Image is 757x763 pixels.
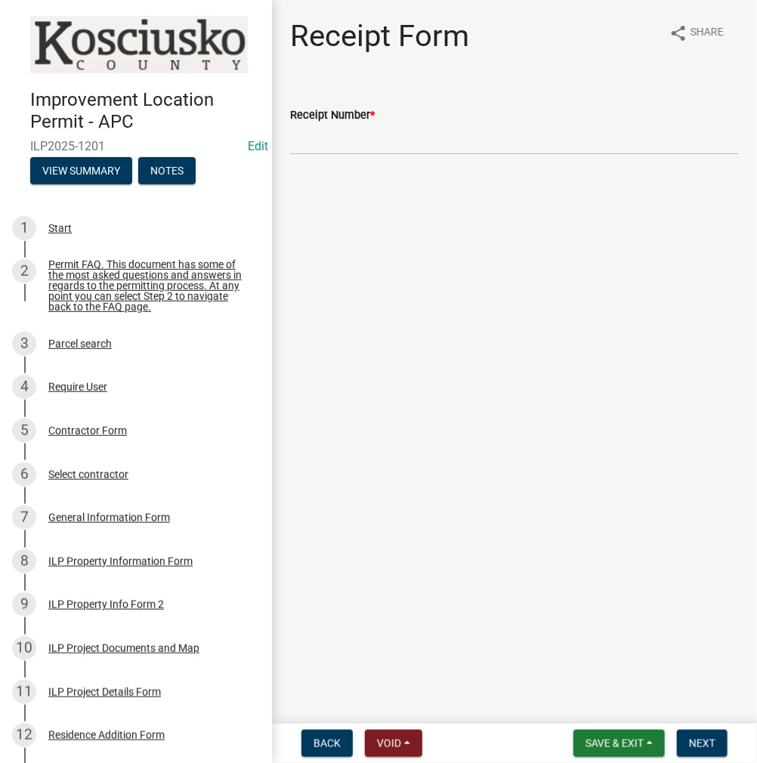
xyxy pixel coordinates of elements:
div: 4 [12,375,36,399]
div: 1 [12,216,36,240]
span: Save & Exit [586,737,644,749]
span: Void [377,737,401,749]
button: Void [365,730,422,757]
div: 7 [12,505,36,530]
div: Select contractor [48,469,128,480]
label: Receipt Number [290,110,375,121]
span: Share [691,24,724,42]
div: 10 [12,636,36,660]
div: 12 [12,723,36,747]
div: 5 [12,419,36,443]
div: 3 [12,332,36,356]
h1: Receipt Form [290,18,469,54]
div: Contractor Form [48,425,127,436]
wm-modal-confirm: Summary [30,165,132,178]
button: shareShare [657,18,736,48]
h4: Improvement Location Permit - APC [30,89,260,133]
div: ILP Property Info Form 2 [48,599,164,610]
span: Next [689,737,715,749]
div: Start [48,223,72,233]
div: 9 [12,592,36,616]
div: Residence Addition Form [48,730,165,740]
a: Edit [248,139,268,153]
wm-modal-confirm: Notes [138,165,196,178]
div: General Information Form [48,512,170,523]
wm-modal-confirm: Edit Application Number [248,139,268,153]
div: ILP Property Information Form [48,556,193,567]
div: 2 [12,259,36,283]
span: Back [314,737,341,749]
div: Permit FAQ. This document has some of the most asked questions and answers in regards to the perm... [48,259,248,312]
div: 6 [12,462,36,487]
div: 11 [12,680,36,704]
button: Save & Exit [573,730,665,757]
button: View Summary [30,157,132,184]
div: 8 [12,549,36,573]
i: share [669,24,687,42]
button: Notes [138,157,196,184]
div: ILP Project Details Form [48,687,161,697]
div: ILP Project Documents and Map [48,643,199,653]
img: Kosciusko County, Indiana [30,16,248,73]
button: Back [301,730,353,757]
div: Require User [48,381,107,392]
div: Parcel search [48,338,112,349]
span: ILP2025-1201 [30,139,242,153]
button: Next [677,730,728,757]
